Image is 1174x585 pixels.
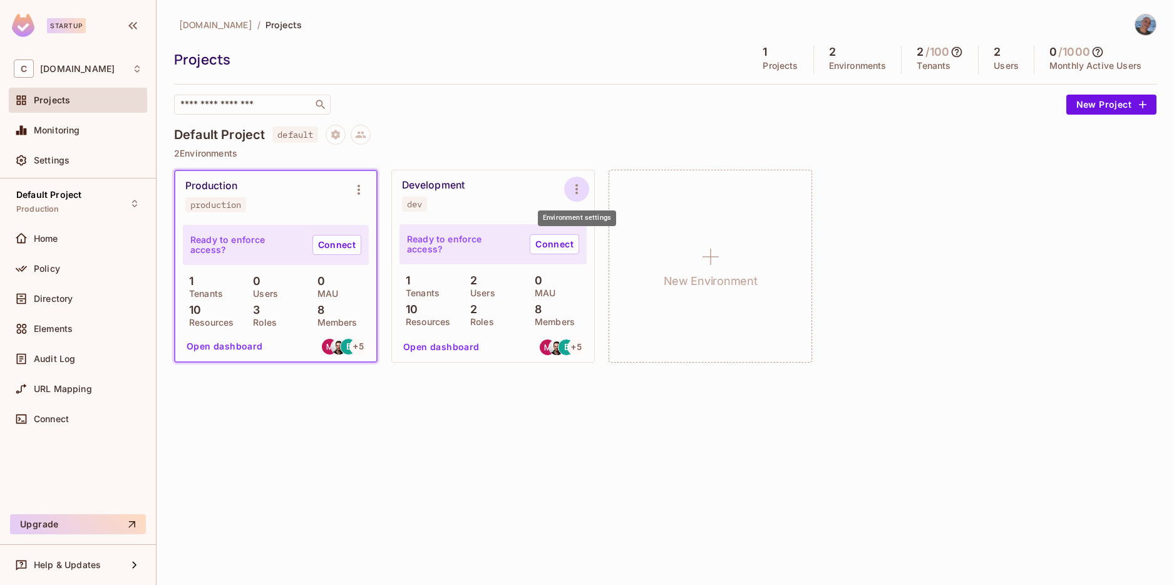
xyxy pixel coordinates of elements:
[174,50,741,69] div: Projects
[12,14,34,37] img: SReyMgAAAABJRU5ErkJggg==
[34,354,75,364] span: Audit Log
[272,127,318,143] span: default
[34,155,70,165] span: Settings
[16,190,81,200] span: Default Project
[311,289,338,299] p: MAU
[265,19,302,31] span: Projects
[247,304,260,316] p: 3
[183,275,193,287] p: 1
[190,200,241,210] div: production
[530,234,579,254] a: Connect
[312,235,361,255] a: Connect
[398,337,485,357] button: Open dashboard
[664,272,758,291] h1: New Environment
[331,339,347,355] img: dorons@cyclops.security
[829,61,887,71] p: Environments
[353,342,363,351] span: + 5
[247,275,260,287] p: 0
[564,177,589,202] button: Environment settings
[326,131,346,143] span: Project settings
[549,339,565,355] img: dorons@cyclops.security
[247,289,278,299] p: Users
[829,46,836,58] h5: 2
[311,275,325,287] p: 0
[399,274,410,287] p: 1
[47,18,86,33] div: Startup
[34,234,58,244] span: Home
[174,148,1156,158] p: 2 Environments
[34,125,80,135] span: Monitoring
[14,60,34,78] span: C
[10,514,146,534] button: Upgrade
[311,318,358,328] p: Members
[528,288,555,298] p: MAU
[925,46,950,58] h5: / 100
[183,289,223,299] p: Tenants
[540,339,555,355] img: matanb@cyclops.security
[528,303,542,316] p: 8
[190,235,302,255] p: Ready to enforce access?
[564,343,570,351] span: B
[994,61,1019,71] p: Users
[399,288,440,298] p: Tenants
[247,318,277,328] p: Roles
[538,210,616,226] div: Environment settings
[1135,14,1156,35] img: Avishai Shafir
[185,180,237,192] div: Production
[311,304,324,316] p: 8
[346,177,371,202] button: Environment settings
[346,342,352,351] span: B
[528,317,575,327] p: Members
[528,274,542,287] p: 0
[763,46,767,58] h5: 1
[407,199,422,209] div: dev
[1049,46,1057,58] h5: 0
[34,95,70,105] span: Projects
[917,61,950,71] p: Tenants
[1066,95,1156,115] button: New Project
[1058,46,1090,58] h5: / 1000
[399,317,450,327] p: Resources
[1049,61,1141,71] p: Monthly Active Users
[322,339,337,355] img: matanb@cyclops.security
[34,384,92,394] span: URL Mapping
[402,179,465,192] div: Development
[40,64,115,74] span: Workspace: cyclops.security
[571,343,581,351] span: + 5
[34,294,73,304] span: Directory
[34,264,60,274] span: Policy
[34,560,101,570] span: Help & Updates
[182,336,268,356] button: Open dashboard
[183,318,234,328] p: Resources
[257,19,260,31] li: /
[917,46,924,58] h5: 2
[399,303,418,316] p: 10
[464,274,477,287] p: 2
[34,324,73,334] span: Elements
[464,303,477,316] p: 2
[464,317,494,327] p: Roles
[34,414,69,424] span: Connect
[179,19,252,31] span: [DOMAIN_NAME]
[763,61,798,71] p: Projects
[407,234,520,254] p: Ready to enforce access?
[994,46,1001,58] h5: 2
[183,304,201,316] p: 10
[174,127,265,142] h4: Default Project
[464,288,495,298] p: Users
[16,204,59,214] span: Production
